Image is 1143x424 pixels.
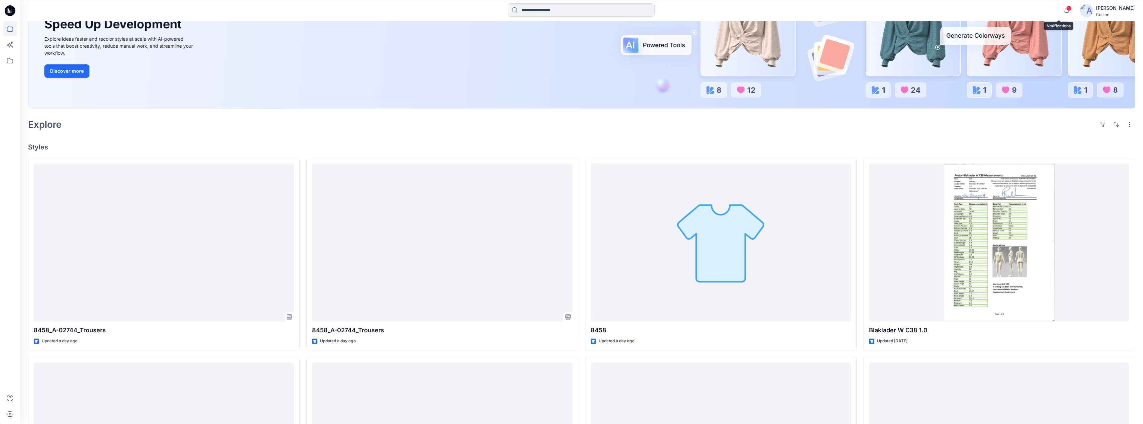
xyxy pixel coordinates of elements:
div: Explore ideas faster and recolor styles at scale with AI-powered tools that boost creativity, red... [44,35,195,56]
a: 8458_A-02744_Trousers [312,163,572,322]
h2: Explore [28,119,62,130]
p: Blaklader W C38 1.0 [869,326,1129,335]
h4: Styles [28,143,1135,151]
a: Discover more [44,64,195,78]
a: 8458 [591,163,851,322]
div: [PERSON_NAME] [1096,4,1135,12]
img: avatar [1080,4,1093,17]
a: 8458_A-02744_Trousers [34,163,294,322]
p: Updated a day ago [599,338,634,345]
p: Updated a day ago [320,338,356,345]
a: Blaklader W C38 1.0 [869,163,1129,322]
p: 8458_A-02744_Trousers [312,326,572,335]
p: Updated [DATE] [877,338,907,345]
div: Guston [1096,12,1135,17]
button: Discover more [44,64,89,78]
p: 8458 [591,326,851,335]
span: 1 [1066,6,1072,11]
p: 8458_A-02744_Trousers [34,326,294,335]
p: Updated a day ago [42,338,77,345]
